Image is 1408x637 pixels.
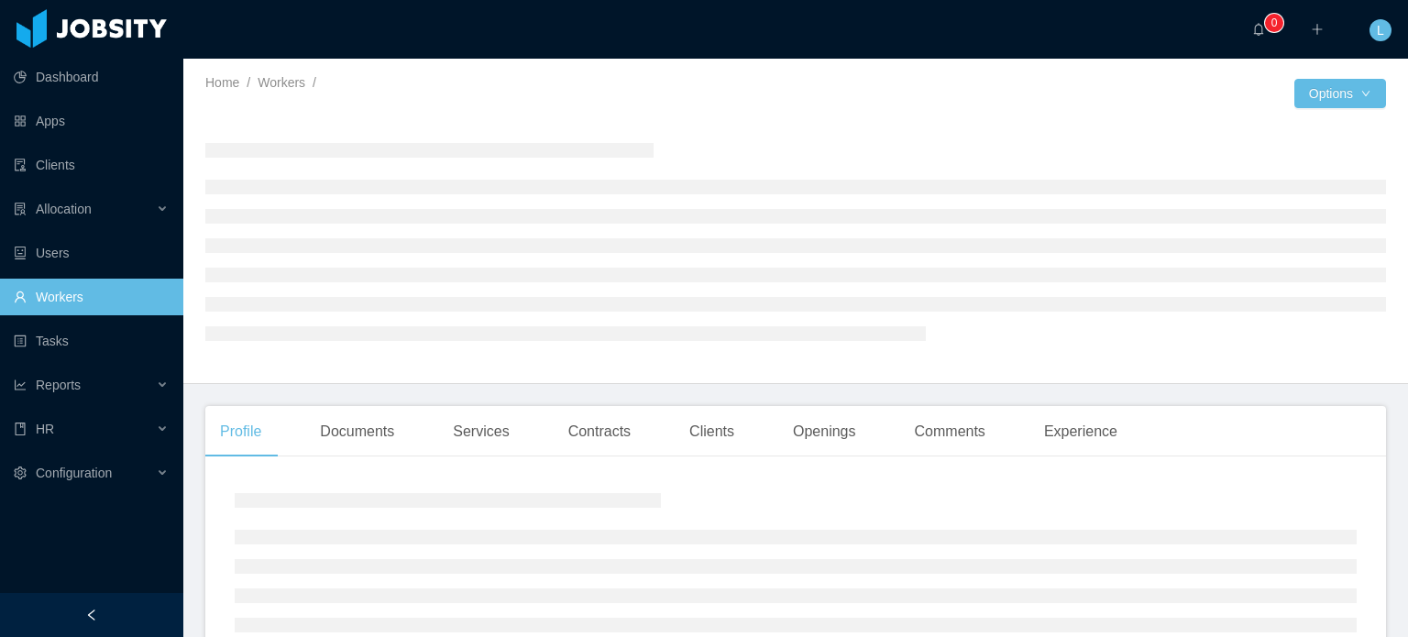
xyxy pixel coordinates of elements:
span: Configuration [36,466,112,480]
span: / [247,75,250,90]
span: / [313,75,316,90]
i: icon: plus [1311,23,1324,36]
div: Openings [778,406,871,457]
div: Clients [675,406,749,457]
a: icon: appstoreApps [14,103,169,139]
a: icon: profileTasks [14,323,169,359]
a: icon: robotUsers [14,235,169,271]
i: icon: line-chart [14,379,27,391]
i: icon: bell [1252,23,1265,36]
span: L [1377,19,1384,41]
div: Experience [1029,406,1132,457]
a: Workers [258,75,305,90]
button: Optionsicon: down [1294,79,1386,108]
div: Comments [900,406,1000,457]
span: HR [36,422,54,436]
i: icon: book [14,423,27,435]
div: Documents [305,406,409,457]
a: Home [205,75,239,90]
i: icon: solution [14,203,27,215]
a: icon: userWorkers [14,279,169,315]
a: icon: auditClients [14,147,169,183]
span: Allocation [36,202,92,216]
a: icon: pie-chartDashboard [14,59,169,95]
div: Contracts [554,406,645,457]
sup: 0 [1265,14,1283,32]
div: Services [438,406,523,457]
span: Reports [36,378,81,392]
i: icon: setting [14,467,27,479]
div: Profile [205,406,276,457]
